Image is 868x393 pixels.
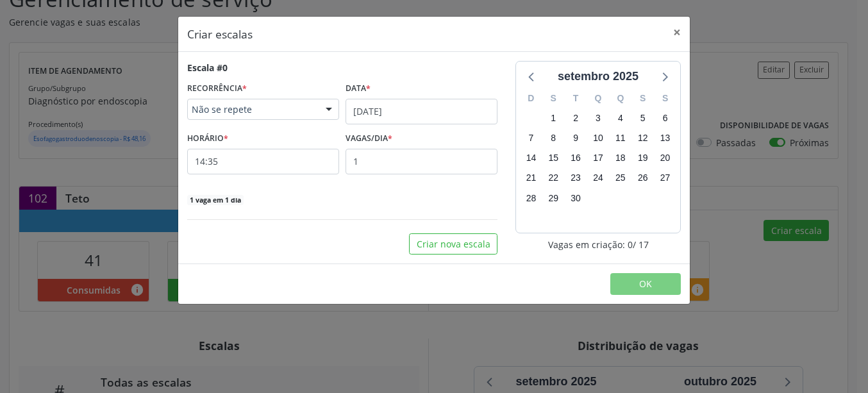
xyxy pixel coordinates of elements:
[544,149,562,167] span: segunda-feira, 15 de setembro de 2025
[192,103,313,116] span: Não se repete
[187,195,244,205] span: 1 vaga em 1 dia
[187,79,247,99] label: RECORRÊNCIA
[656,149,674,167] span: sábado, 20 de setembro de 2025
[612,169,630,187] span: quinta-feira, 25 de setembro de 2025
[565,88,587,108] div: T
[544,189,562,207] span: segunda-feira, 29 de setembro de 2025
[656,109,674,127] span: sábado, 6 de setembro de 2025
[522,149,540,167] span: domingo, 14 de setembro de 2025
[567,109,585,127] span: terça-feira, 2 de setembro de 2025
[567,169,585,187] span: terça-feira, 23 de setembro de 2025
[515,238,681,251] div: Vagas em criação: 0
[187,149,339,174] input: 00:00
[634,109,652,127] span: sexta-feira, 5 de setembro de 2025
[589,109,607,127] span: quarta-feira, 3 de setembro de 2025
[544,109,562,127] span: segunda-feira, 1 de setembro de 2025
[520,88,542,108] div: D
[544,169,562,187] span: segunda-feira, 22 de setembro de 2025
[654,88,676,108] div: S
[567,189,585,207] span: terça-feira, 30 de setembro de 2025
[587,88,610,108] div: Q
[187,61,228,74] div: Escala #0
[612,130,630,147] span: quinta-feira, 11 de setembro de 2025
[612,109,630,127] span: quinta-feira, 4 de setembro de 2025
[187,26,253,42] h5: Criar escalas
[656,130,674,147] span: sábado, 13 de setembro de 2025
[544,130,562,147] span: segunda-feira, 8 de setembro de 2025
[634,130,652,147] span: sexta-feira, 12 de setembro de 2025
[553,68,644,85] div: setembro 2025
[631,88,654,108] div: S
[610,273,681,295] button: OK
[346,79,371,99] label: Data
[409,233,497,255] button: Criar nova escala
[634,149,652,167] span: sexta-feira, 19 de setembro de 2025
[346,129,392,149] label: VAGAS/DIA
[609,88,631,108] div: Q
[639,278,652,290] span: OK
[522,189,540,207] span: domingo, 28 de setembro de 2025
[589,149,607,167] span: quarta-feira, 17 de setembro de 2025
[522,169,540,187] span: domingo, 21 de setembro de 2025
[567,130,585,147] span: terça-feira, 9 de setembro de 2025
[612,149,630,167] span: quinta-feira, 18 de setembro de 2025
[589,130,607,147] span: quarta-feira, 10 de setembro de 2025
[542,88,565,108] div: S
[346,99,497,124] input: Selecione uma data
[187,129,228,149] label: HORÁRIO
[589,169,607,187] span: quarta-feira, 24 de setembro de 2025
[633,238,649,251] span: / 17
[522,130,540,147] span: domingo, 7 de setembro de 2025
[656,169,674,187] span: sábado, 27 de setembro de 2025
[664,17,690,48] button: Close
[567,149,585,167] span: terça-feira, 16 de setembro de 2025
[634,169,652,187] span: sexta-feira, 26 de setembro de 2025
